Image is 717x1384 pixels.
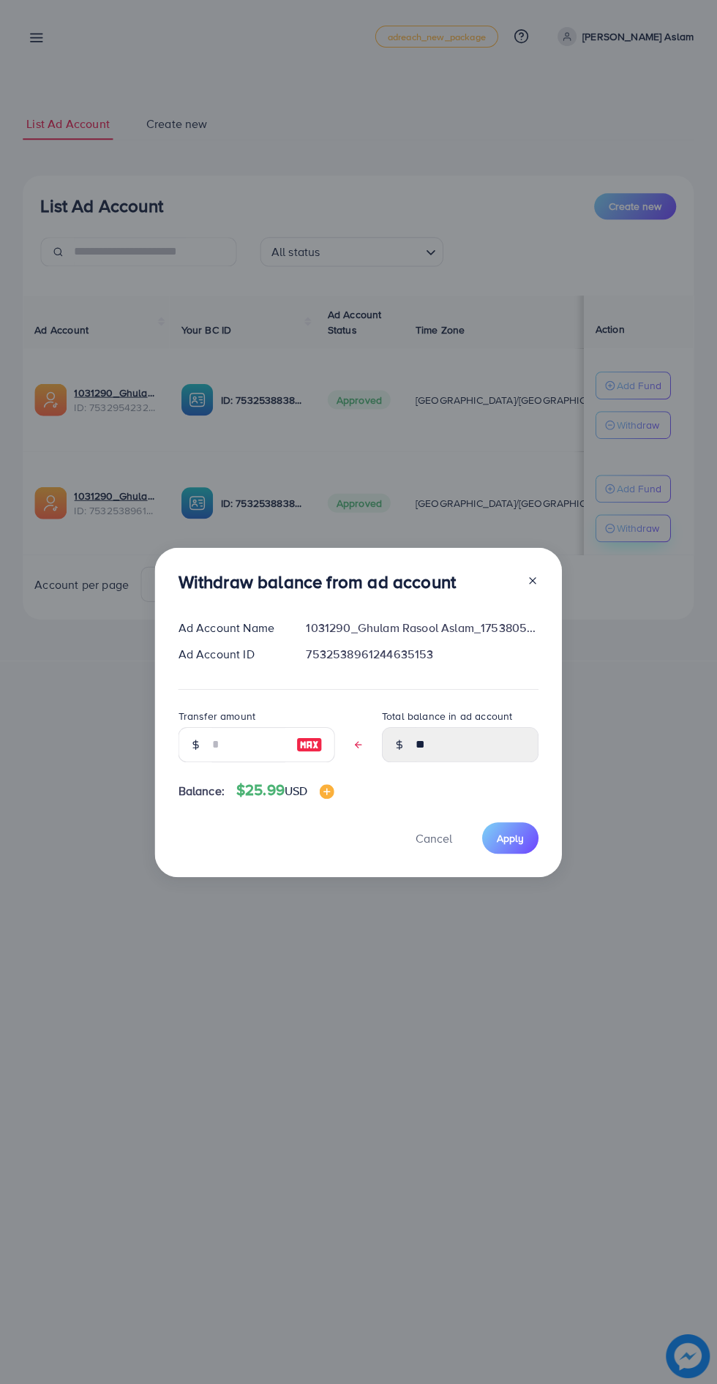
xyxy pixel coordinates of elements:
div: 1031290_Ghulam Rasool Aslam_1753805901568 [295,619,550,636]
div: Ad Account ID [167,645,295,662]
span: Balance: [179,782,225,799]
label: Transfer amount [179,708,255,723]
h3: Withdraw balance from ad account [179,571,456,592]
div: Ad Account Name [167,619,295,636]
div: 7532538961244635153 [295,645,550,662]
span: USD [285,782,307,798]
span: Cancel [416,830,452,846]
button: Cancel [397,821,470,853]
span: Apply [497,830,524,845]
label: Total balance in ad account [382,708,512,723]
h4: $25.99 [236,781,334,799]
img: image [320,783,334,798]
img: image [296,735,323,753]
button: Apply [482,821,538,853]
